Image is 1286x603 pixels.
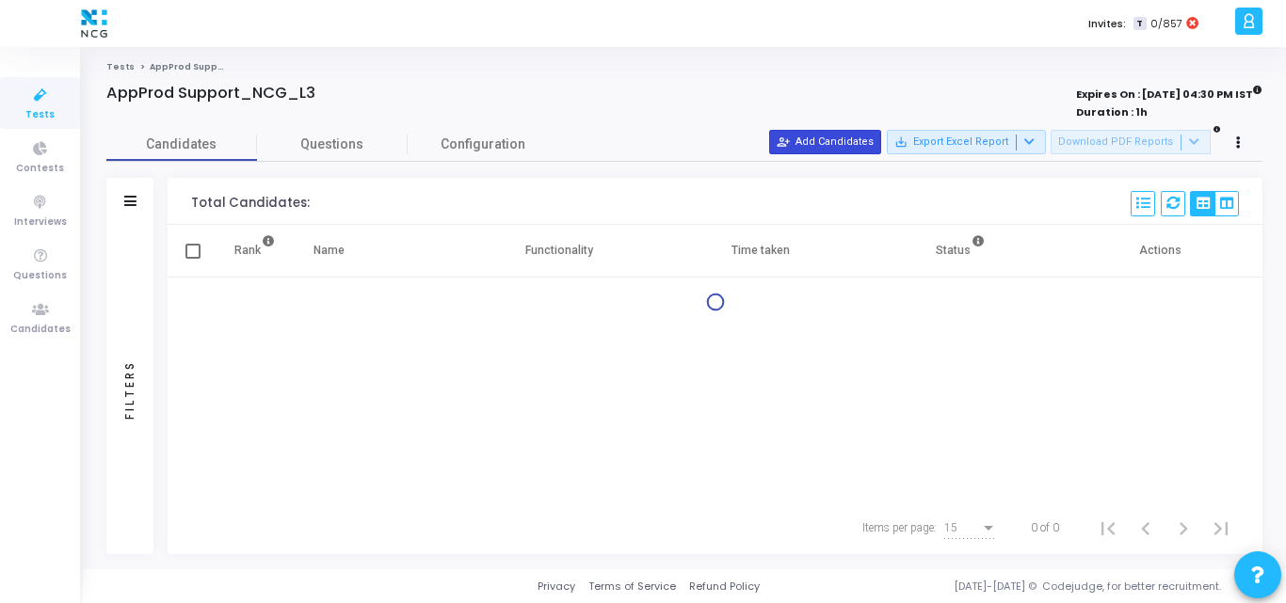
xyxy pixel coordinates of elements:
[191,196,310,211] div: Total Candidates:
[10,322,71,338] span: Candidates
[944,522,997,535] mat-select: Items per page:
[257,135,408,154] span: Questions
[1076,104,1148,119] strong: Duration : 1h
[1031,519,1059,536] div: 0 of 0
[215,225,295,278] th: Rank
[1076,82,1262,103] strong: Expires On : [DATE] 04:30 PM IST
[441,135,525,154] span: Configuration
[887,130,1046,154] button: Export Excel Report
[313,240,345,261] div: Name
[106,84,315,103] h4: AppProd Support_NCG_L3
[689,579,760,595] a: Refund Policy
[1133,17,1146,31] span: T
[14,214,67,230] span: Interviews
[121,286,138,493] div: Filters
[777,135,790,149] mat-icon: person_add_alt
[588,579,676,595] a: Terms of Service
[944,521,957,534] span: 15
[1165,509,1202,547] button: Next page
[16,161,64,177] span: Contests
[1088,16,1126,32] label: Invites:
[538,579,575,595] a: Privacy
[1202,509,1240,547] button: Last page
[1089,509,1127,547] button: First page
[894,135,908,149] mat-icon: save_alt
[458,225,659,278] th: Functionality
[106,61,135,72] a: Tests
[860,225,1061,278] th: Status
[25,107,55,123] span: Tests
[1150,16,1182,32] span: 0/857
[1127,509,1165,547] button: Previous page
[1062,225,1262,278] th: Actions
[862,519,937,536] div: Items per page:
[76,5,112,42] img: logo
[1190,191,1239,216] div: View Options
[150,61,274,72] span: AppProd Support_NCG_L3
[106,135,257,154] span: Candidates
[1051,130,1211,154] button: Download PDF Reports
[106,61,1262,73] nav: breadcrumb
[731,240,790,261] div: Time taken
[13,268,67,284] span: Questions
[769,130,881,154] button: Add Candidates
[760,579,1262,595] div: [DATE]-[DATE] © Codejudge, for better recruitment.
